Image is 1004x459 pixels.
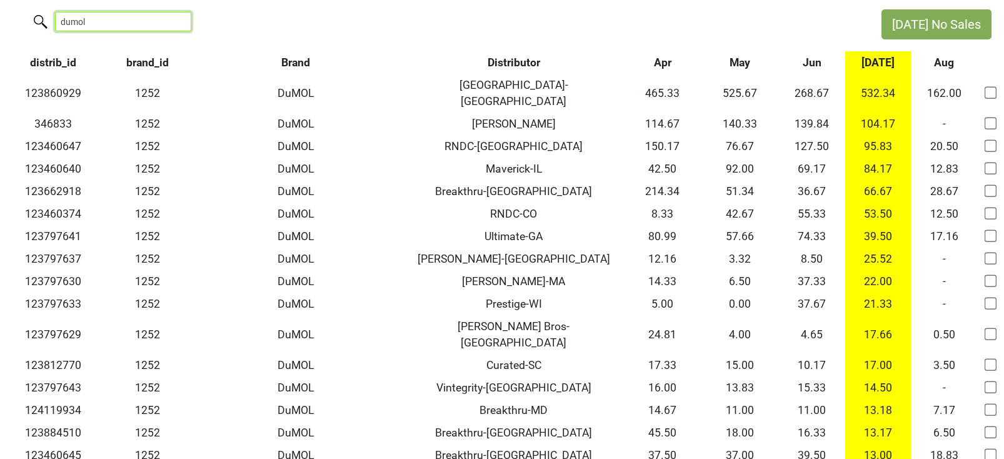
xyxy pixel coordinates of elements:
[779,422,845,445] td: 16.33
[779,355,845,377] td: 10.17
[106,293,188,315] td: 1252
[106,422,188,445] td: 1252
[701,315,779,354] td: 4.00
[188,377,403,400] td: DuMOL
[911,158,977,180] td: 12.83
[106,158,188,180] td: 1252
[188,270,403,293] td: DuMOL
[106,203,188,225] td: 1252
[779,51,845,74] th: Jun: activate to sort column ascending
[881,9,991,39] button: [DATE] No Sales
[845,74,911,113] td: 532.34
[106,355,188,377] td: 1252
[403,158,623,180] td: Maverick-IL
[911,113,977,135] td: -
[403,113,623,135] td: [PERSON_NAME]
[701,248,779,270] td: 3.32
[911,377,977,400] td: -
[624,180,701,203] td: 214.34
[977,51,1004,74] th: &nbsp;: activate to sort column ascending
[845,248,911,270] td: 25.52
[845,270,911,293] td: 22.00
[188,180,403,203] td: DuMOL
[624,51,701,74] th: Apr: activate to sort column ascending
[701,422,779,445] td: 18.00
[188,113,403,135] td: DuMOL
[624,248,701,270] td: 12.16
[845,203,911,225] td: 53.50
[106,225,188,248] td: 1252
[701,377,779,400] td: 13.83
[701,158,779,180] td: 92.00
[624,135,701,158] td: 150.17
[188,135,403,158] td: DuMOL
[779,180,845,203] td: 36.67
[403,422,623,445] td: Breakthru-[GEOGRAPHIC_DATA]
[911,315,977,354] td: 0.50
[701,51,779,74] th: May: activate to sort column ascending
[911,225,977,248] td: 17.16
[701,270,779,293] td: 6.50
[106,180,188,203] td: 1252
[624,74,701,113] td: 465.33
[911,422,977,445] td: 6.50
[845,355,911,377] td: 17.00
[845,377,911,400] td: 14.50
[845,422,911,445] td: 13.17
[403,400,623,422] td: Breakthru-MD
[701,74,779,113] td: 525.67
[911,51,977,74] th: Aug: activate to sort column ascending
[779,293,845,315] td: 37.67
[106,74,188,113] td: 1252
[188,355,403,377] td: DuMOL
[624,377,701,400] td: 16.00
[106,135,188,158] td: 1252
[624,315,701,354] td: 24.81
[779,135,845,158] td: 127.50
[403,51,623,74] th: Distributor: activate to sort column ascending
[845,315,911,354] td: 17.66
[403,315,623,354] td: [PERSON_NAME] Bros-[GEOGRAPHIC_DATA]
[403,180,623,203] td: Breakthru-[GEOGRAPHIC_DATA]
[188,293,403,315] td: DuMOL
[845,180,911,203] td: 66.67
[779,74,845,113] td: 268.67
[701,225,779,248] td: 57.66
[779,270,845,293] td: 37.33
[624,113,701,135] td: 114.67
[701,203,779,225] td: 42.67
[106,113,188,135] td: 1252
[188,225,403,248] td: DuMOL
[701,113,779,135] td: 140.33
[911,355,977,377] td: 3.50
[911,203,977,225] td: 12.50
[911,74,977,113] td: 162.00
[624,203,701,225] td: 8.33
[845,400,911,422] td: 13.18
[911,270,977,293] td: -
[403,225,623,248] td: Ultimate-GA
[403,135,623,158] td: RNDC-[GEOGRAPHIC_DATA]
[188,203,403,225] td: DuMOL
[701,355,779,377] td: 15.00
[624,225,701,248] td: 80.99
[779,400,845,422] td: 11.00
[779,377,845,400] td: 15.33
[911,248,977,270] td: -
[106,51,188,74] th: brand_id: activate to sort column ascending
[403,270,623,293] td: [PERSON_NAME]-MA
[845,113,911,135] td: 104.17
[779,248,845,270] td: 8.50
[911,293,977,315] td: -
[403,355,623,377] td: Curated-SC
[403,293,623,315] td: Prestige-WI
[403,203,623,225] td: RNDC-CO
[624,355,701,377] td: 17.33
[624,270,701,293] td: 14.33
[779,158,845,180] td: 69.17
[188,315,403,354] td: DuMOL
[188,74,403,113] td: DuMOL
[845,135,911,158] td: 95.83
[106,315,188,354] td: 1252
[106,270,188,293] td: 1252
